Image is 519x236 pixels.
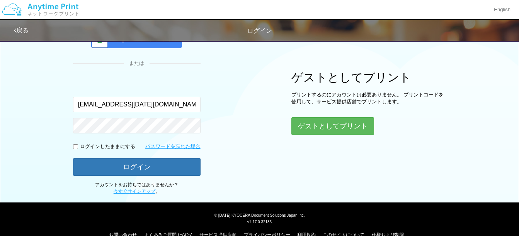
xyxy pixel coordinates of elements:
p: プリントするのにアカウントは必要ありません。 プリントコードを使用して、サービス提供店舗でプリントします。 [291,91,446,106]
span: v1.17.0.32136 [247,219,272,224]
button: ログイン [73,158,201,176]
div: または [73,60,201,67]
span: ログイン [247,27,272,34]
p: ログインしたままにする [80,143,135,150]
input: メールアドレス [73,97,201,112]
button: ゲストとしてプリント [291,117,374,135]
a: 今すぐサインアップ [114,189,155,194]
h1: ゲストとしてプリント [291,71,446,84]
a: パスワードを忘れた場合 [145,143,201,150]
a: 戻る [14,27,29,34]
span: © [DATE] KYOCERA Document Solutions Japan Inc. [214,212,305,217]
span: 。 [114,189,160,194]
p: アカウントをお持ちではありませんか？ [73,182,201,195]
